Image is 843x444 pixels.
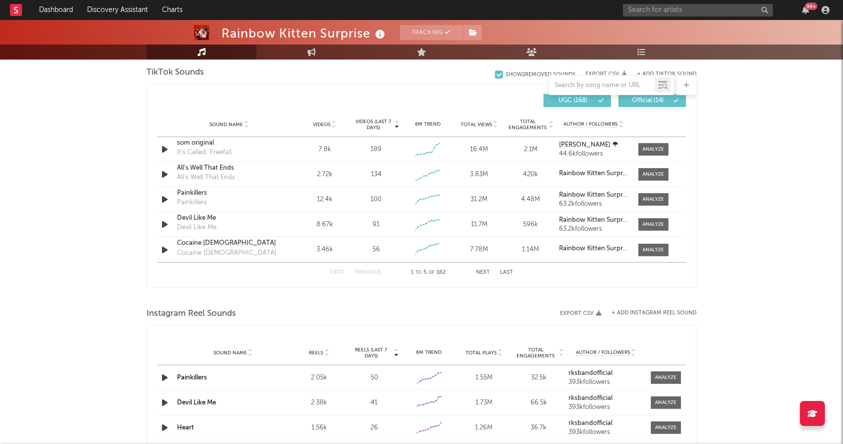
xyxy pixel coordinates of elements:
[404,121,451,128] div: 6M Trend
[585,71,627,77] button: Export CSV
[177,188,281,198] a: Painkillers
[559,226,628,233] div: 63.2k followers
[177,374,207,381] a: Painkillers
[560,310,601,316] button: Export CSV
[372,245,380,255] div: 56
[459,398,509,408] div: 1.73M
[301,170,348,180] div: 2.72k
[301,195,348,205] div: 12.4k
[177,399,216,406] a: Devil Like Me
[623,4,773,17] input: Search for artists
[559,245,628,252] a: Rainbow Kitten Surprise
[404,349,454,356] div: 6M Trend
[459,373,509,383] div: 1.55M
[568,379,643,386] div: 393k followers
[177,138,281,148] a: som original
[559,217,631,223] strong: Rainbow Kitten Surprise
[177,248,276,258] div: Cocaine [DEMOGRAPHIC_DATA]
[456,145,502,155] div: 16.4M
[559,170,628,177] a: Rainbow Kitten Surprise
[507,220,554,230] div: 596k
[459,423,509,433] div: 1.26M
[568,370,612,376] strong: rksbandofficial
[213,350,247,356] span: Sound Name
[514,373,564,383] div: 32.5k
[568,429,643,436] div: 393k followers
[507,170,554,180] div: 420k
[559,192,631,198] strong: Rainbow Kitten Surprise
[177,223,216,233] div: Devil Like Me
[370,145,381,155] div: 189
[177,163,281,173] a: All's Well That Ends
[456,245,502,255] div: 7.78M
[460,122,492,128] span: Total Views
[372,220,379,230] div: 91
[177,238,281,248] a: Cocaine [DEMOGRAPHIC_DATA]
[349,373,399,383] div: 50
[177,213,281,223] a: Devil Like Me
[514,398,564,408] div: 66.5k
[500,270,513,275] button: Last
[637,72,696,77] button: + Add TikTok Sound
[507,245,554,255] div: 1.14M
[353,119,393,131] span: Videos (last 7 days)
[309,350,323,356] span: Reels
[429,270,435,275] span: of
[294,373,344,383] div: 2.05k
[476,270,490,275] button: Next
[514,347,558,359] span: Total Engagements
[568,395,612,401] strong: rksbandofficial
[465,350,496,356] span: Total Plays
[559,192,628,199] a: Rainbow Kitten Surprise
[456,170,502,180] div: 3.83M
[507,145,554,155] div: 2.1M
[514,423,564,433] div: 36.7k
[627,72,696,77] button: + Add TikTok Sound
[456,195,502,205] div: 31.2M
[550,98,596,104] span: UGC ( 168 )
[370,195,381,205] div: 100
[505,72,575,78] div: Show 2 Removed Sounds
[507,195,554,205] div: 4.48M
[802,6,809,14] button: 99+
[354,270,381,275] button: Previous
[301,145,348,155] div: 7.8k
[559,217,628,224] a: Rainbow Kitten Surprise
[563,121,617,128] span: Author / Followers
[568,395,643,402] a: rksbandofficial
[349,398,399,408] div: 41
[549,82,655,90] input: Search by song name or URL
[576,349,630,356] span: Author / Followers
[559,245,631,252] strong: Rainbow Kitten Surprise
[805,3,817,10] div: 99 +
[400,25,462,40] button: Tracking
[294,423,344,433] div: 1.56k
[618,94,686,107] button: Official(14)
[349,423,399,433] div: 26
[568,420,643,427] a: rksbandofficial
[301,245,348,255] div: 3.46k
[349,347,393,359] span: Reels (last 7 days)
[209,122,243,128] span: Sound Name
[401,267,456,279] div: 1 5 182
[559,151,628,158] div: 44.6k followers
[568,404,643,411] div: 393k followers
[601,310,696,316] div: + Add Instagram Reel Sound
[221,25,387,42] div: Rainbow Kitten Surprise
[568,420,612,426] strong: rksbandofficial
[559,170,631,177] strong: Rainbow Kitten Surprise
[177,148,231,158] div: It's Called: Freefall
[611,310,696,316] button: + Add Instagram Reel Sound
[177,424,194,431] a: Heart
[371,170,381,180] div: 134
[625,98,671,104] span: Official ( 14 )
[177,173,235,183] div: All's Well That Ends
[177,198,207,208] div: Painkillers
[146,308,236,320] span: Instagram Reel Sounds
[543,94,611,107] button: UGC(168)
